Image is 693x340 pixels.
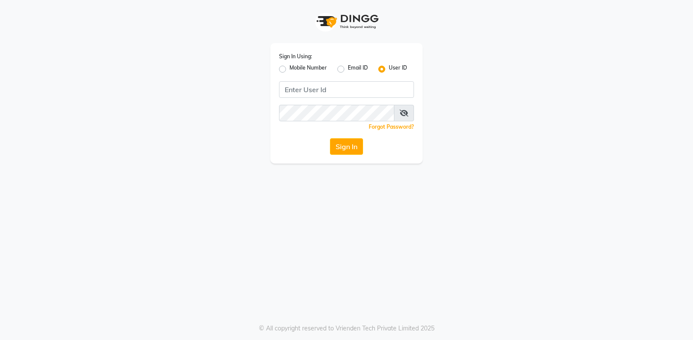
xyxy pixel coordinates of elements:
label: Sign In Using: [279,53,312,60]
input: Username [279,81,414,98]
input: Username [279,105,394,121]
label: Mobile Number [289,64,327,74]
label: User ID [389,64,407,74]
label: Email ID [348,64,368,74]
a: Forgot Password? [369,123,414,130]
button: Sign In [330,138,363,155]
img: logo1.svg [312,9,381,34]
